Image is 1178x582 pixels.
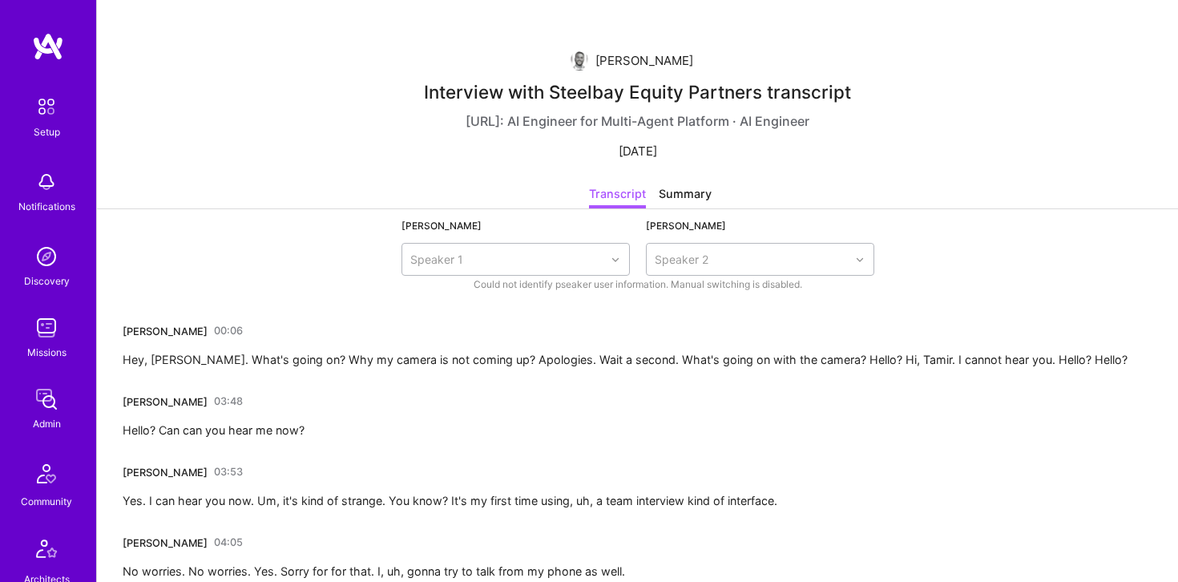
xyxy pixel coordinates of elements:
div: Setup [34,123,60,140]
div: [PERSON_NAME] [123,394,208,410]
img: setup [30,90,63,123]
div: [DATE] [619,143,657,160]
div: Transcript [589,185,646,208]
a: 03:48 [214,389,243,414]
img: logo [32,32,64,61]
img: teamwork [30,312,63,344]
img: admin teamwork [30,383,63,415]
div: Discovery [24,273,70,289]
div: Missions [27,344,67,361]
div: No worries. No worries. Yes. Sorry for for that. I, uh, gonna try to talk from my phone as well. [123,562,625,581]
label: [PERSON_NAME] [646,220,726,232]
img: Architects [27,532,66,571]
img: Community [27,455,66,493]
div: Interview with Steelbay Equity Partners transcript [424,83,851,100]
div: [PERSON_NAME] [123,535,208,552]
a: 03:53 [214,459,243,485]
div: Hello? Can can you hear me now? [123,421,305,440]
div: Notifications [18,198,75,215]
div: Hey, [PERSON_NAME]. What's going on? Why my camera is not coming up? Apologies. Wait a second. Wh... [123,350,1128,370]
div: [PERSON_NAME] [595,51,693,71]
img: discovery [30,240,63,273]
div: Summary [659,185,712,208]
img: bell [30,166,63,198]
div: Yes. I can hear you now. Um, it's kind of strange. You know? It's my first time using, uh, a team... [123,491,777,511]
a: 04:05 [214,530,243,556]
span: Could not identify pseaker user information. Manual switching is disabled. [474,276,802,293]
a: 00:06 [214,318,243,344]
div: Community [21,493,72,510]
div: Admin [33,415,61,432]
div: [PERSON_NAME] [123,464,208,481]
img: User Avatar [570,51,589,71]
label: [PERSON_NAME] [401,220,482,232]
div: [URL]: AI Engineer for Multi-Agent Platform · AI Engineer [466,113,809,130]
div: [PERSON_NAME] [123,323,208,340]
